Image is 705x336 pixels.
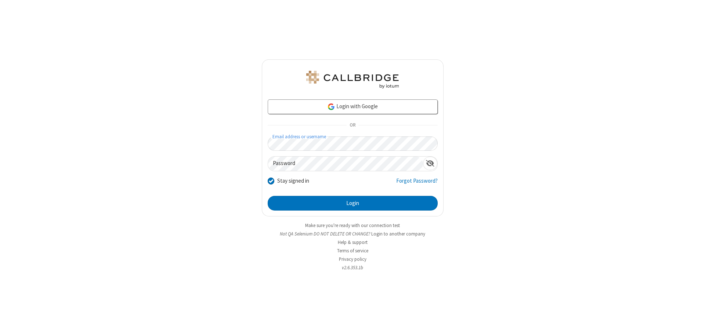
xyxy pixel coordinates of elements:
img: google-icon.png [327,103,335,111]
button: Login [268,196,438,211]
a: Help & support [338,239,368,245]
a: Login with Google [268,99,438,114]
a: Make sure you're ready with our connection test [305,222,400,229]
a: Privacy policy [339,256,366,262]
input: Password [268,157,423,171]
li: Not QA Selenium DO NOT DELETE OR CHANGE? [262,230,444,237]
label: Stay signed in [277,177,309,185]
li: v2.6.353.1b [262,264,444,271]
input: Email address or username [268,136,438,151]
a: Terms of service [337,248,368,254]
a: Forgot Password? [396,177,438,191]
span: OR [347,120,358,131]
button: Login to another company [371,230,425,237]
img: QA Selenium DO NOT DELETE OR CHANGE [305,71,400,88]
div: Show password [423,157,437,170]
